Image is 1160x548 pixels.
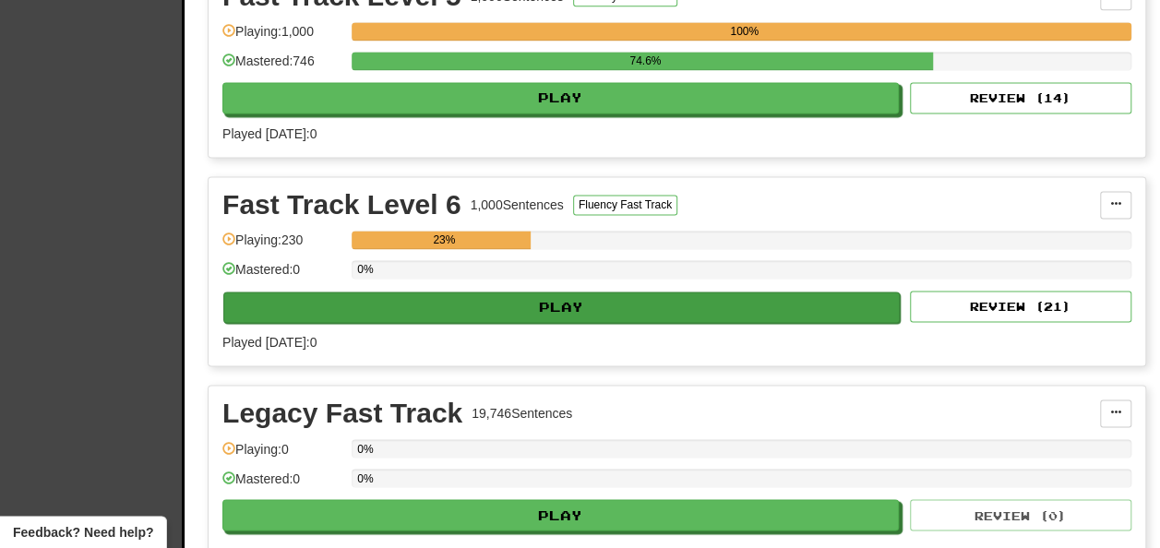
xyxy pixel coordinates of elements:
[222,499,899,530] button: Play
[910,499,1131,530] button: Review (0)
[222,335,317,350] span: Played [DATE]: 0
[222,191,461,219] div: Fast Track Level 6
[222,231,342,261] div: Playing: 230
[910,291,1131,322] button: Review (21)
[910,82,1131,113] button: Review (14)
[222,399,462,427] div: Legacy Fast Track
[222,469,342,499] div: Mastered: 0
[223,292,900,323] button: Play
[222,439,342,470] div: Playing: 0
[222,52,342,82] div: Mastered: 746
[222,126,317,141] span: Played [DATE]: 0
[13,523,153,542] span: Open feedback widget
[222,22,342,53] div: Playing: 1,000
[222,260,342,291] div: Mastered: 0
[222,82,899,113] button: Play
[357,231,531,249] div: 23%
[472,404,572,423] div: 19,746 Sentences
[357,52,933,70] div: 74.6%
[573,195,677,215] button: Fluency Fast Track
[471,196,564,214] div: 1,000 Sentences
[357,22,1131,41] div: 100%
